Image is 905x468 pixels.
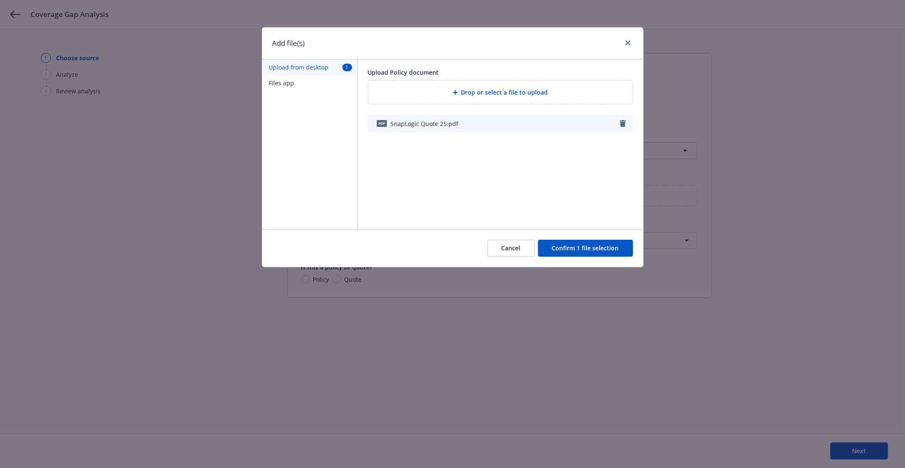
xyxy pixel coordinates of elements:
span: 1 [342,64,352,71]
button: Cancel [488,240,535,257]
h1: Add file(s) [272,38,305,49]
span: Drop or select a file to upload [461,88,548,97]
div: Drop or select a file to upload [368,80,633,104]
span: SnapLogic Quote 25.pdf [391,119,459,128]
span: pdf [377,120,387,126]
a: close [623,38,633,48]
button: Files app [262,75,357,91]
button: Confirm 1 file selection [538,240,633,257]
button: Upload from desktop1 [262,59,357,75]
div: Upload Policy document [368,68,633,77]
